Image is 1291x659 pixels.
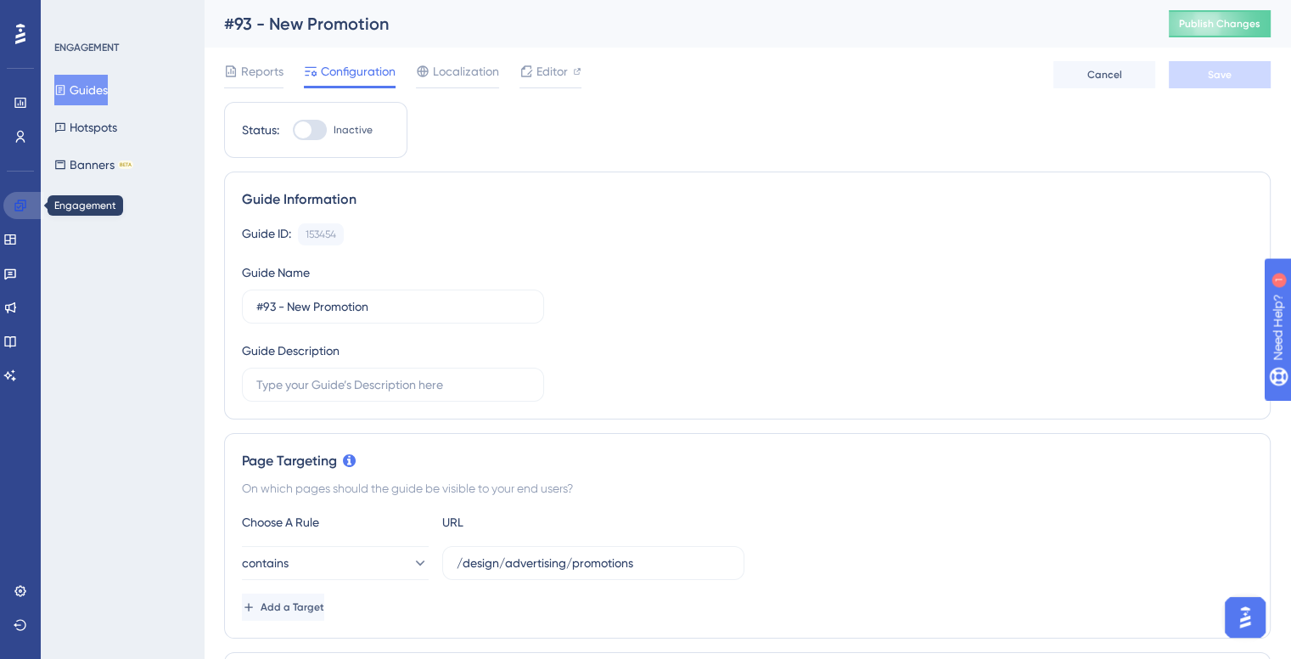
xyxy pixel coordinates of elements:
[242,546,429,580] button: contains
[40,4,106,25] span: Need Help?
[242,512,429,532] div: Choose A Rule
[242,553,289,573] span: contains
[1208,68,1232,82] span: Save
[242,594,324,621] button: Add a Target
[334,123,373,137] span: Inactive
[54,75,108,105] button: Guides
[54,41,119,54] div: ENGAGEMENT
[321,61,396,82] span: Configuration
[241,61,283,82] span: Reports
[242,223,291,245] div: Guide ID:
[118,161,133,169] div: BETA
[256,375,530,394] input: Type your Guide’s Description here
[442,512,629,532] div: URL
[242,478,1253,498] div: On which pages should the guide be visible to your end users?
[1169,61,1271,88] button: Save
[118,8,123,22] div: 1
[242,189,1253,210] div: Guide Information
[1053,61,1155,88] button: Cancel
[306,228,336,241] div: 153454
[242,120,279,140] div: Status:
[1220,592,1271,643] iframe: UserGuiding AI Assistant Launcher
[433,61,499,82] span: Localization
[457,554,730,572] input: yourwebsite.com/path
[1179,17,1260,31] span: Publish Changes
[54,112,117,143] button: Hotspots
[261,600,324,614] span: Add a Target
[256,297,530,316] input: Type your Guide’s Name here
[242,451,1253,471] div: Page Targeting
[1169,10,1271,37] button: Publish Changes
[536,61,568,82] span: Editor
[242,262,310,283] div: Guide Name
[224,12,1126,36] div: #93 - New Promotion
[54,149,133,180] button: BannersBETA
[54,187,112,217] button: Themes
[1087,68,1122,82] span: Cancel
[242,341,340,361] div: Guide Description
